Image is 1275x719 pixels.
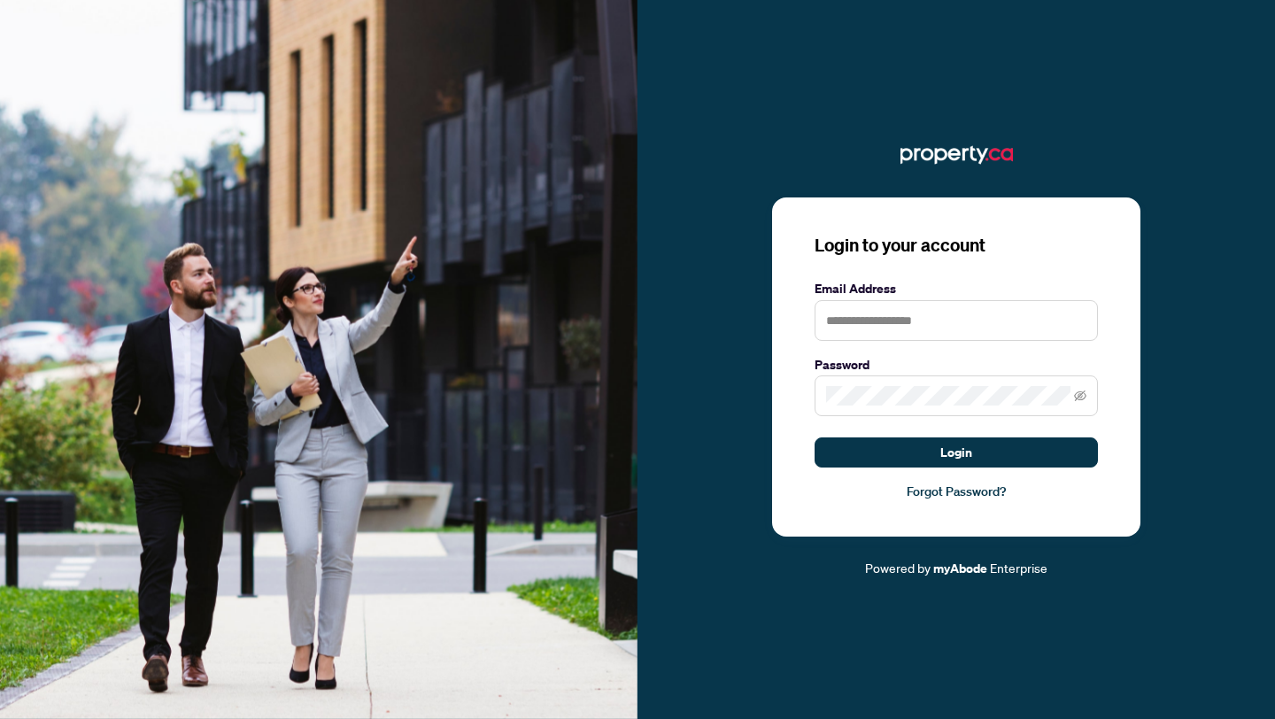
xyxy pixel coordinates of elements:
[933,559,987,578] a: myAbode
[865,560,931,576] span: Powered by
[815,233,1098,258] h3: Login to your account
[815,437,1098,468] button: Login
[815,355,1098,375] label: Password
[990,560,1047,576] span: Enterprise
[940,438,972,467] span: Login
[815,279,1098,298] label: Email Address
[1074,390,1086,402] span: eye-invisible
[815,482,1098,501] a: Forgot Password?
[900,141,1013,169] img: ma-logo
[1066,310,1087,331] keeper-lock: Open Keeper Popup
